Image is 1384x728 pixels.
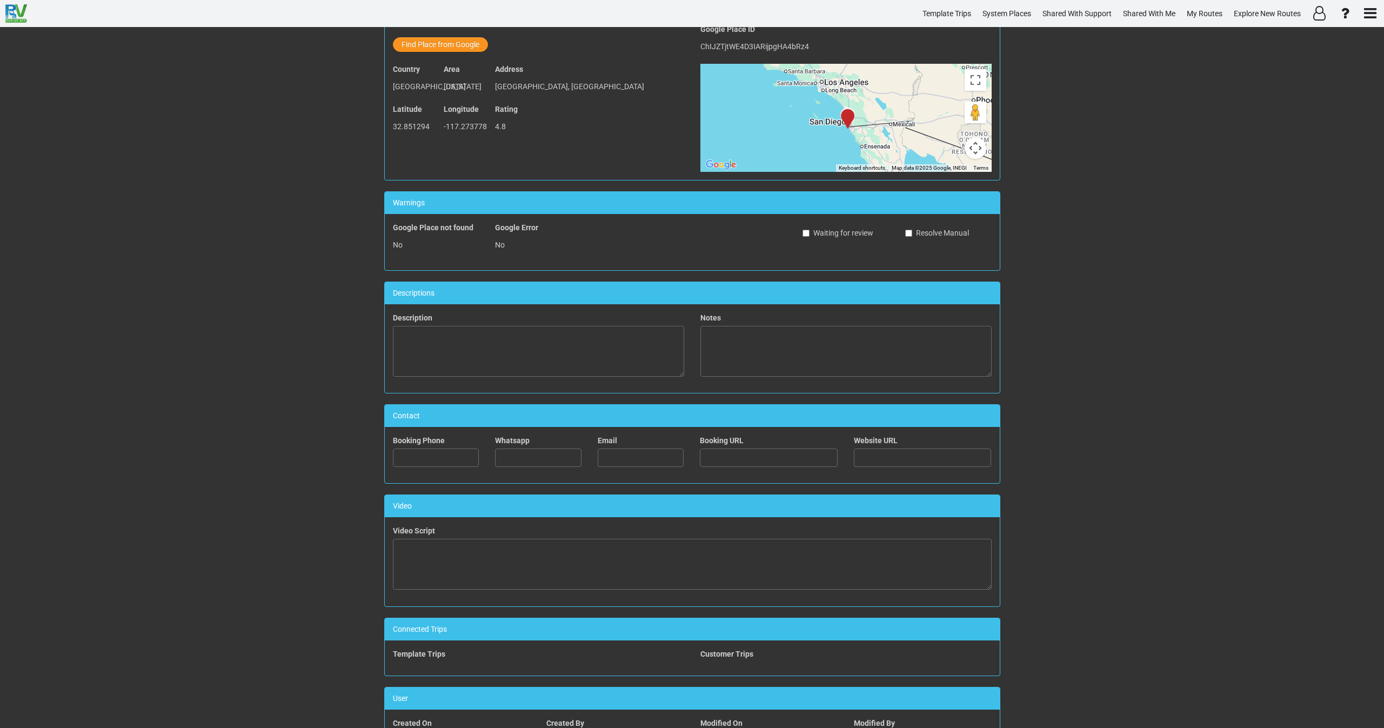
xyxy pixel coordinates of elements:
span: Shared With Me [1123,9,1175,18]
a: My Routes [1182,3,1227,24]
span: 4.8 [495,122,506,131]
label: Customer Trips [700,649,753,659]
a: Open this area in Google Maps (opens a new window) [703,158,739,172]
div: Video [385,495,1000,517]
span: System Places [982,9,1031,18]
a: Terms (opens in new tab) [973,165,988,171]
button: Toggle fullscreen view [965,69,986,91]
label: Description [393,312,432,323]
label: Resolve Manual [905,228,969,238]
span: Template Trips [922,9,971,18]
label: Waiting for review [803,228,873,238]
span: [US_STATE] [444,82,482,91]
div: Connected Trips [385,618,1000,640]
label: Booking URL [700,435,744,446]
label: Booking Phone [393,435,445,446]
label: Google Error [495,222,538,233]
input: Resolve Manual [905,230,912,237]
span: Map data ©2025 Google, INEGI [892,165,967,171]
span: 32.851294 [393,122,430,131]
label: Longitude [444,104,479,115]
label: Google Place ID [700,24,755,35]
label: Email [598,435,617,446]
button: Map camera controls [965,137,986,159]
span: [GEOGRAPHIC_DATA] [393,82,466,91]
label: Country [393,64,420,75]
label: Area [444,64,460,75]
a: Shared With Support [1038,3,1116,24]
label: Rating [495,104,518,115]
label: Video Script [393,525,435,536]
span: [GEOGRAPHIC_DATA], [GEOGRAPHIC_DATA] [495,82,644,91]
label: Whatsapp [495,435,530,446]
button: Keyboard shortcuts [839,164,885,172]
span: No [495,241,505,249]
a: System Places [978,3,1036,24]
div: User [385,687,1000,710]
span: ChIJZTjtWE4D3IARijpgHA4bRz4 [700,42,809,51]
button: Drag Pegman onto the map to open Street View [965,102,986,123]
label: Latitude [393,104,422,115]
div: Descriptions [385,282,1000,304]
a: Explore New Routes [1229,3,1306,24]
span: Shared With Support [1042,9,1112,18]
img: Google [703,158,739,172]
label: Google Place not found [393,222,473,233]
span: Explore New Routes [1234,9,1301,18]
div: Warnings [385,192,1000,214]
input: Waiting for review [803,230,810,237]
img: RvPlanetLogo.png [5,4,27,23]
a: Template Trips [918,3,976,24]
label: Template Trips [393,649,445,659]
button: Find Place from Google [393,37,488,52]
label: Address [495,64,523,75]
label: Notes [700,312,721,323]
label: Website URL [854,435,898,446]
a: Shared With Me [1118,3,1180,24]
span: My Routes [1187,9,1222,18]
span: No [393,241,403,249]
div: Contact [385,405,1000,427]
span: -117.273778 [444,122,487,131]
